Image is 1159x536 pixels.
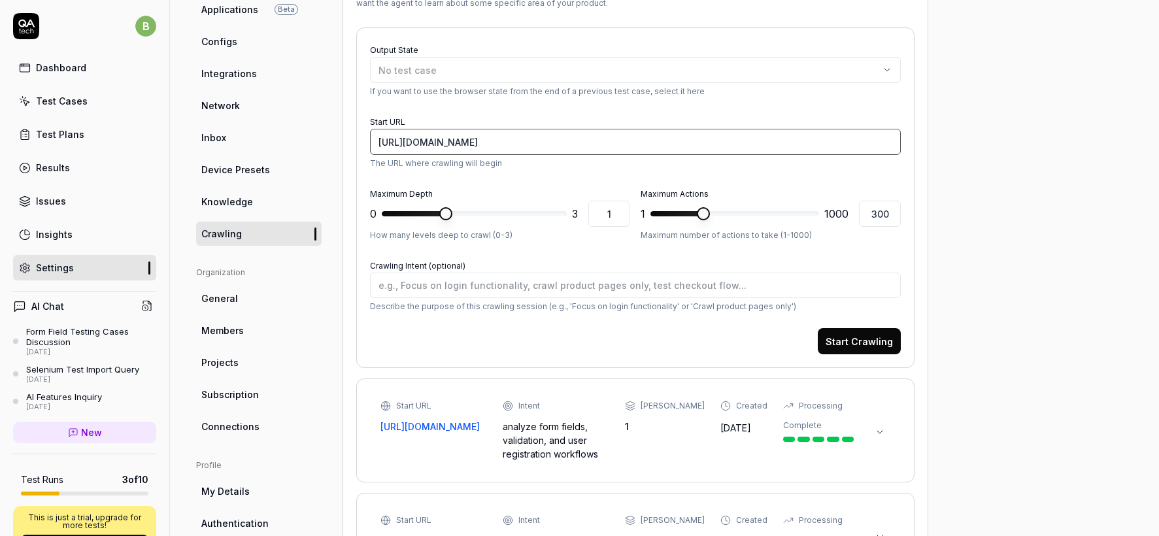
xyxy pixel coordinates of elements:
[201,67,257,80] span: Integrations
[370,229,630,241] p: How many levels deep to crawl (0-3)
[201,227,242,241] span: Crawling
[81,426,102,439] span: New
[799,400,843,412] div: Processing
[818,328,901,354] button: Start Crawling
[196,158,322,182] a: Device Presets
[201,195,253,209] span: Knowledge
[36,261,74,275] div: Settings
[275,4,298,15] span: Beta
[135,13,156,39] button: b
[201,420,260,433] span: Connections
[201,35,237,48] span: Configs
[201,484,250,498] span: My Details
[196,511,322,535] a: Authentication
[201,292,238,305] span: General
[370,189,433,199] label: Maximum Depth
[13,326,156,356] a: Form Field Testing Cases Discussion[DATE]
[370,261,465,271] label: Crawling Intent (optional)
[196,414,322,439] a: Connections
[396,400,431,412] div: Start URL
[201,163,270,176] span: Device Presets
[641,189,709,199] label: Maximum Actions
[196,350,322,375] a: Projects
[13,88,156,114] a: Test Cases
[396,514,431,526] div: Start URL
[196,190,322,214] a: Knowledge
[503,420,609,461] div: analyze form fields, validation, and user registration workflows
[196,93,322,118] a: Network
[201,356,239,369] span: Projects
[196,61,322,86] a: Integrations
[196,267,322,278] div: Organization
[201,388,259,401] span: Subscription
[196,29,322,54] a: Configs
[641,514,705,526] div: [PERSON_NAME]
[625,420,705,433] div: 1
[736,514,767,526] div: Created
[370,301,901,312] p: Describe the purpose of this crawling session (e.g., 'Focus on login functionality' or 'Crawl pro...
[21,514,148,529] p: This is just a trial, upgrade for more tests!
[26,375,139,384] div: [DATE]
[26,326,156,348] div: Form Field Testing Cases Discussion
[783,420,822,431] div: Complete
[201,324,244,337] span: Members
[36,194,66,208] div: Issues
[196,382,322,407] a: Subscription
[518,400,540,412] div: Intent
[13,364,156,384] a: Selenium Test Import Query[DATE]
[201,131,226,144] span: Inbox
[36,227,73,241] div: Insights
[370,45,418,55] label: Output State
[201,99,240,112] span: Network
[196,286,322,310] a: General
[31,299,64,313] h4: AI Chat
[196,460,322,471] div: Profile
[13,422,156,443] a: New
[13,392,156,411] a: AI Features Inquiry[DATE]
[641,206,645,222] span: 1
[799,514,843,526] div: Processing
[370,57,901,83] button: No test case
[201,3,258,16] span: Applications
[13,55,156,80] a: Dashboard
[641,400,705,412] div: [PERSON_NAME]
[26,364,139,375] div: Selenium Test Import Query
[720,422,751,433] time: [DATE]
[36,127,84,141] div: Test Plans
[13,255,156,280] a: Settings
[26,392,102,402] div: AI Features Inquiry
[824,206,848,222] span: 1000
[135,16,156,37] span: b
[26,403,102,412] div: [DATE]
[201,516,269,530] span: Authentication
[196,318,322,343] a: Members
[21,474,63,486] h5: Test Runs
[13,122,156,147] a: Test Plans
[378,65,437,76] span: No test case
[36,61,86,75] div: Dashboard
[196,479,322,503] a: My Details
[370,158,901,169] p: The URL where crawling will begin
[13,155,156,180] a: Results
[36,161,70,175] div: Results
[736,400,767,412] div: Created
[518,514,540,526] div: Intent
[370,117,405,127] label: Start URL
[196,222,322,246] a: Crawling
[26,348,156,357] div: [DATE]
[122,473,148,486] span: 3 of 10
[641,229,901,241] p: Maximum number of actions to take (1-1000)
[370,86,901,97] p: If you want to use the browser state from the end of a previous test case, select it here
[13,222,156,247] a: Insights
[36,94,88,108] div: Test Cases
[370,206,377,222] span: 0
[572,206,578,222] span: 3
[380,420,487,433] a: [URL][DOMAIN_NAME]
[370,129,901,155] input: https://andre.stage.fluxxlabs.com/
[196,126,322,150] a: Inbox
[13,188,156,214] a: Issues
